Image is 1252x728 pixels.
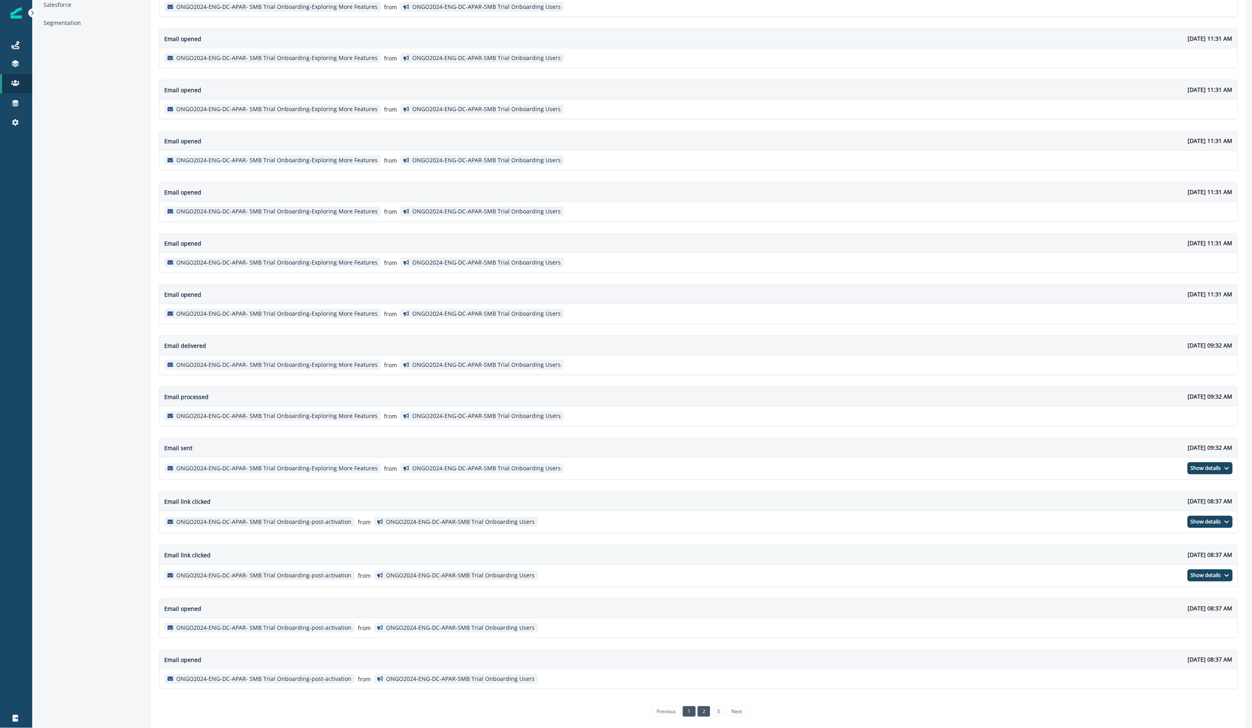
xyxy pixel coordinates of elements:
[164,604,201,613] p: Email opened
[176,55,378,62] p: ONGO2024-ENG-DC-APAR- SMB Trial Onboarding-Exploring More Features
[1188,341,1233,350] p: [DATE] 09:32 AM
[1188,136,1233,145] p: [DATE] 11:31 AM
[1191,572,1221,579] p: Show details
[698,706,710,717] a: Page 2
[1188,569,1233,581] button: Show details
[412,413,561,420] p: ONGO2024-ENG-DC-APAR-SMB Trial Onboarding Users
[176,625,351,631] p: ONGO2024-ENG-DC-APAR- SMB Trial Onboarding-post-activation
[412,259,561,266] p: ONGO2024-ENG-DC-APAR-SMB Trial Onboarding Users
[358,571,371,580] p: from
[176,259,378,266] p: ONGO2024-ENG-DC-APAR- SMB Trial Onboarding-Exploring More Features
[176,106,378,113] p: ONGO2024-ENG-DC-APAR- SMB Trial Onboarding-Exploring More Features
[412,362,561,368] p: ONGO2024-ENG-DC-APAR-SMB Trial Onboarding Users
[1188,655,1233,664] p: [DATE] 08:37 AM
[358,624,371,632] p: from
[412,106,561,113] p: ONGO2024-ENG-DC-APAR-SMB Trial Onboarding Users
[358,675,371,683] p: from
[412,55,561,62] p: ONGO2024-ENG-DC-APAR-SMB Trial Onboarding Users
[384,361,397,369] p: from
[384,3,397,11] p: from
[384,464,397,473] p: from
[412,157,561,164] p: ONGO2024-ENG-DC-APAR-SMB Trial Onboarding Users
[1188,85,1233,94] p: [DATE] 11:31 AM
[10,7,22,19] img: Inflection
[384,259,397,267] p: from
[164,35,201,43] p: Email opened
[176,465,378,472] p: ONGO2024-ENG-DC-APAR- SMB Trial Onboarding-Exploring More Features
[386,625,535,631] p: ONGO2024-ENG-DC-APAR-SMB Trial Onboarding Users
[164,188,201,196] p: Email opened
[412,208,561,215] p: ONGO2024-ENG-DC-APAR-SMB Trial Onboarding Users
[384,310,397,318] p: from
[386,572,535,579] p: ONGO2024-ENG-DC-APAR-SMB Trial Onboarding Users
[1191,465,1221,472] p: Show details
[386,676,535,682] p: ONGO2024-ENG-DC-APAR-SMB Trial Onboarding Users
[176,4,378,10] p: ONGO2024-ENG-DC-APAR- SMB Trial Onboarding-Exploring More Features
[412,310,561,317] p: ONGO2024-ENG-DC-APAR-SMB Trial Onboarding Users
[164,86,201,94] p: Email opened
[176,310,378,317] p: ONGO2024-ENG-DC-APAR- SMB Trial Onboarding-Exploring More Features
[1188,462,1233,474] button: Show details
[727,706,747,717] a: Next page
[176,208,378,215] p: ONGO2024-ENG-DC-APAR- SMB Trial Onboarding-Exploring More Features
[384,207,397,216] p: from
[1188,290,1233,298] p: [DATE] 11:31 AM
[384,156,397,165] p: from
[358,518,371,526] p: from
[176,572,351,579] p: ONGO2024-ENG-DC-APAR- SMB Trial Onboarding-post-activation
[164,290,201,299] p: Email opened
[164,341,206,350] p: Email delivered
[164,137,201,145] p: Email opened
[176,519,351,525] p: ONGO2024-ENG-DC-APAR- SMB Trial Onboarding-post-activation
[176,676,351,682] p: ONGO2024-ENG-DC-APAR- SMB Trial Onboarding-post-activation
[384,54,397,62] p: from
[176,157,378,164] p: ONGO2024-ENG-DC-APAR- SMB Trial Onboarding-Exploring More Features
[384,412,397,420] p: from
[1188,239,1233,247] p: [DATE] 11:31 AM
[1188,550,1233,559] p: [DATE] 08:37 AM
[40,15,137,30] div: Segmentation
[176,413,378,420] p: ONGO2024-ENG-DC-APAR- SMB Trial Onboarding-Exploring More Features
[1188,188,1233,196] p: [DATE] 11:31 AM
[1188,34,1233,43] p: [DATE] 11:31 AM
[683,706,695,717] a: Page 1 is your current page
[650,706,747,717] ul: Pagination
[712,706,725,717] a: Page 3
[412,4,561,10] p: ONGO2024-ENG-DC-APAR-SMB Trial Onboarding Users
[1188,443,1233,452] p: [DATE] 09:32 AM
[1188,392,1233,401] p: [DATE] 09:32 AM
[164,656,201,664] p: Email opened
[164,393,209,401] p: Email processed
[386,519,535,525] p: ONGO2024-ENG-DC-APAR-SMB Trial Onboarding Users
[384,105,397,114] p: from
[1188,604,1233,612] p: [DATE] 08:37 AM
[164,551,211,559] p: Email link clicked
[164,497,211,506] p: Email link clicked
[1188,516,1233,528] button: Show details
[1191,519,1221,525] p: Show details
[164,444,192,452] p: Email sent
[412,465,561,472] p: ONGO2024-ENG-DC-APAR-SMB Trial Onboarding Users
[176,362,378,368] p: ONGO2024-ENG-DC-APAR- SMB Trial Onboarding-Exploring More Features
[1188,497,1233,505] p: [DATE] 08:37 AM
[164,239,201,248] p: Email opened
